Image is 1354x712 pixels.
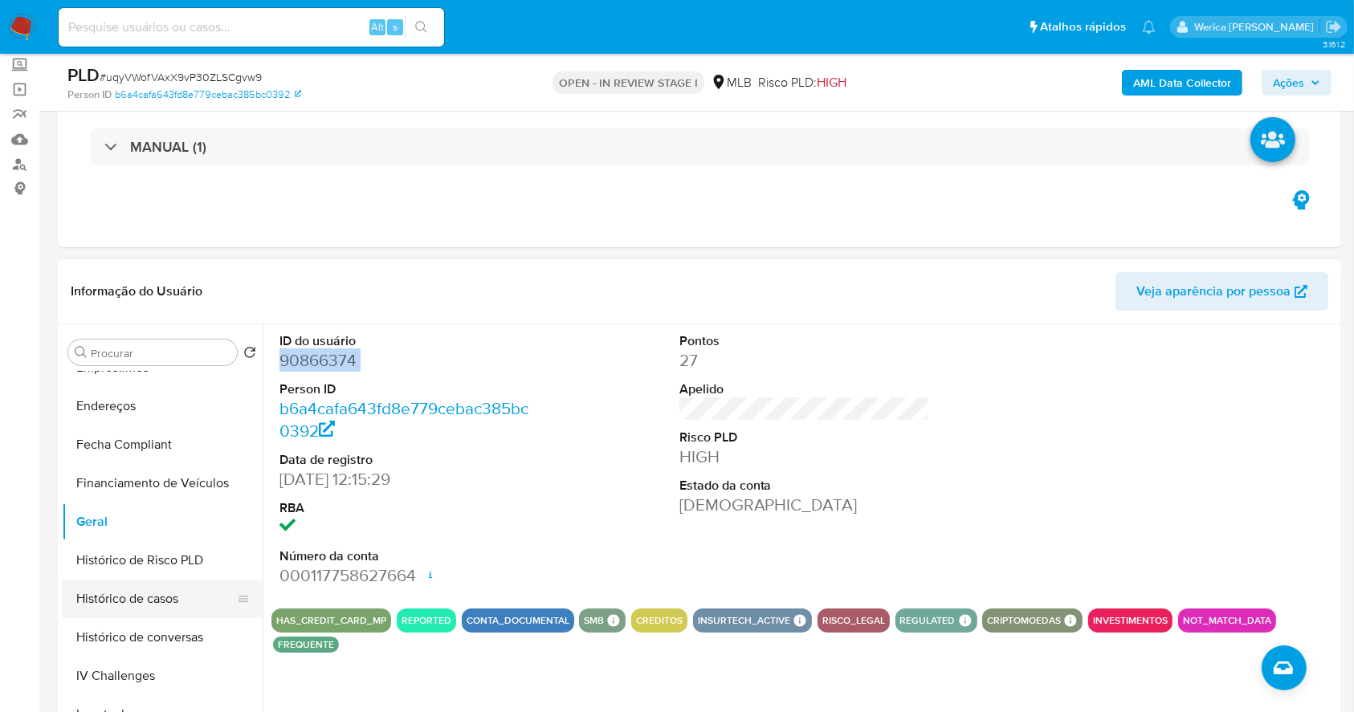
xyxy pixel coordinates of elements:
button: Histórico de conversas [62,618,263,657]
button: Histórico de Risco PLD [62,541,263,580]
dt: Número da conta [279,547,530,565]
a: b6a4cafa643fd8e779cebac385bc0392 [279,397,528,442]
button: search-icon [405,16,438,39]
span: Alt [371,19,384,35]
dd: 90866374 [279,349,530,372]
dt: RBA [279,499,530,517]
dd: [DATE] 12:15:29 [279,468,530,490]
button: Financiamento de Veículos [62,464,263,502]
dt: ID do usuário [279,332,530,350]
h1: Informação do Usuário [71,283,202,299]
dd: [DEMOGRAPHIC_DATA] [679,494,930,516]
dt: Apelido [679,380,930,398]
div: MANUAL (1) [90,128,1309,165]
dt: Pontos [679,332,930,350]
a: Sair [1325,18,1342,35]
dt: Person ID [279,380,530,398]
button: IV Challenges [62,657,263,695]
p: werica.jgaldencio@mercadolivre.com [1194,19,1319,35]
span: s [393,19,398,35]
button: AML Data Collector [1122,70,1242,96]
input: Procurar [91,346,230,360]
p: OPEN - IN REVIEW STAGE I [553,71,704,94]
span: 3.161.2 [1323,38,1346,51]
span: Atalhos rápidos [1040,18,1126,35]
button: Histórico de casos [62,580,250,618]
button: Ações [1262,70,1332,96]
dd: 27 [679,349,930,372]
button: Fecha Compliant [62,425,263,464]
dd: 000117758627664 [279,564,530,587]
a: Notificações [1142,20,1156,34]
dt: Estado da conta [679,477,930,494]
span: HIGH [817,73,846,92]
button: Retornar ao pedido padrão [243,346,256,364]
span: Ações [1273,70,1304,96]
b: AML Data Collector [1133,70,1231,96]
a: b6a4cafa643fd8e779cebac385bc0392 [115,87,301,102]
b: PLD [67,62,100,87]
input: Pesquise usuários ou casos... [59,17,444,38]
dt: Risco PLD [679,429,930,446]
b: Person ID [67,87,112,102]
button: Endereços [62,387,263,425]
h3: MANUAL (1) [130,138,206,156]
div: MLB [711,74,752,92]
span: Risco PLD: [758,74,846,92]
button: Procurar [75,346,88,359]
button: Veja aparência por pessoa [1115,272,1328,311]
span: # uqyVWofVAxX9vP30ZLSCgvw9 [100,69,262,85]
dt: Data de registro [279,451,530,469]
button: Geral [62,502,263,541]
span: Veja aparência por pessoa [1136,272,1291,311]
dd: HIGH [679,446,930,468]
